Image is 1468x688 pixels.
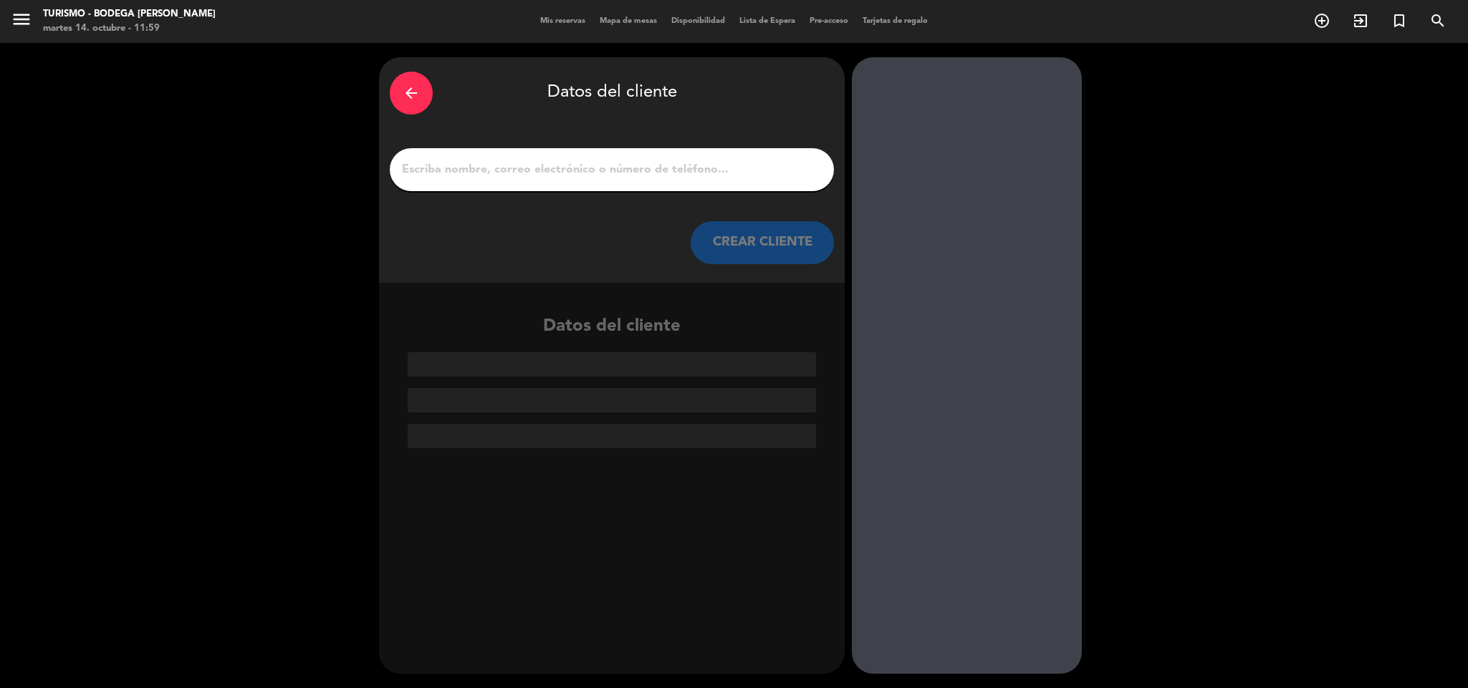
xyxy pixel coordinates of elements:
[802,17,855,25] span: Pre-acceso
[11,9,32,35] button: menu
[11,9,32,30] i: menu
[593,17,664,25] span: Mapa de mesas
[1352,12,1369,29] i: exit_to_app
[1313,12,1330,29] i: add_circle_outline
[533,17,593,25] span: Mis reservas
[43,21,216,36] div: martes 14. octubre - 11:59
[732,17,802,25] span: Lista de Espera
[1429,12,1447,29] i: search
[855,17,935,25] span: Tarjetas de regalo
[403,84,420,102] i: arrow_back
[691,221,834,264] button: CREAR CLIENTE
[379,313,845,448] div: Datos del cliente
[1391,12,1408,29] i: turned_in_not
[390,68,834,118] div: Datos del cliente
[43,7,216,21] div: Turismo - Bodega [PERSON_NAME]
[400,160,823,180] input: Escriba nombre, correo electrónico o número de teléfono...
[664,17,732,25] span: Disponibilidad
